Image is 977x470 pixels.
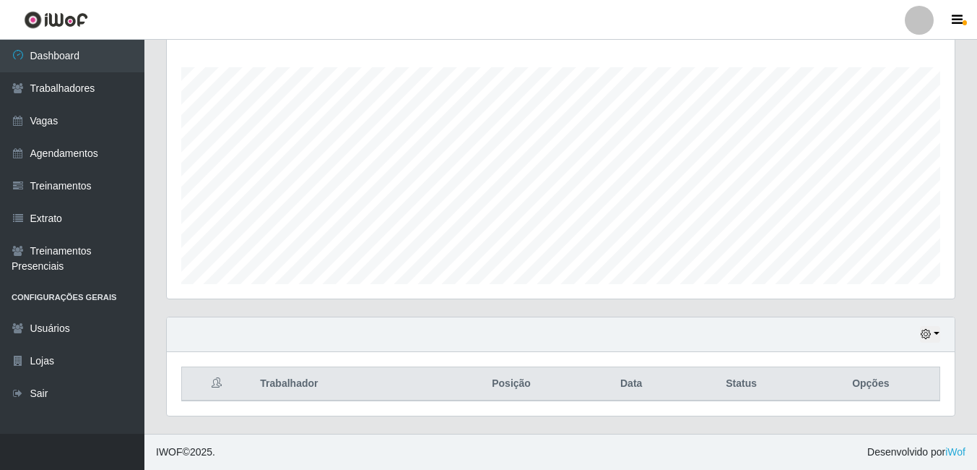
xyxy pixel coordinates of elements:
th: Posição [440,367,581,401]
th: Status [681,367,802,401]
th: Trabalhador [251,367,440,401]
a: iWof [945,446,965,458]
span: IWOF [156,446,183,458]
th: Data [582,367,681,401]
span: Desenvolvido por [867,445,965,460]
span: © 2025 . [156,445,215,460]
th: Opções [802,367,940,401]
img: CoreUI Logo [24,11,88,29]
